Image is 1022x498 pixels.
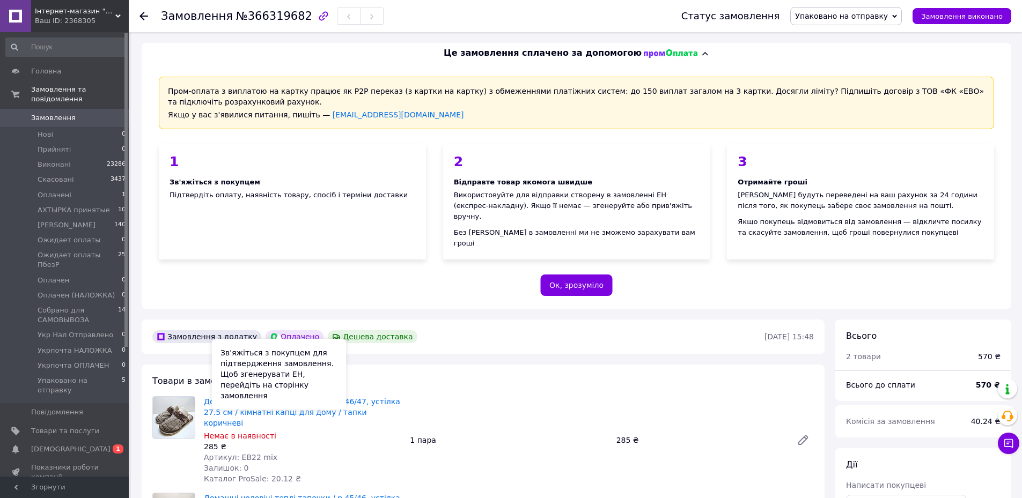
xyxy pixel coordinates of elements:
span: Це замовлення сплачено за допомогою [444,47,642,60]
span: Дії [846,459,857,470]
span: АХТЫРКА принятые [38,205,110,215]
span: Ожидает оплаты [38,235,101,245]
span: Товари та послуги [31,426,99,436]
span: Ожидает оплаты ПбезР [38,250,118,270]
span: 25 [118,250,126,270]
div: Підтвердіть оплату, наявність товару, спосіб і терміни доставки [159,144,426,259]
span: [PERSON_NAME] [38,220,95,230]
span: 0 [122,235,126,245]
button: Замовлення виконано [913,8,1011,24]
span: 3437 [111,175,126,184]
span: Всього до сплати [846,381,915,389]
div: Оплачено [266,330,323,343]
div: 2 [454,155,700,168]
span: Товари в замовленні (2) [152,376,261,386]
div: Замовлення з додатку [152,330,261,343]
span: 0 [122,276,126,285]
span: Упаковано на отправку [38,376,122,395]
span: Показники роботи компанії [31,463,99,482]
span: 0 [122,330,126,340]
span: Замовлення та повідомлення [31,85,129,104]
span: Оплачен [38,276,69,285]
span: 0 [122,361,126,370]
span: 140 [114,220,126,230]
div: [PERSON_NAME] будуть переведені на ваш рахунок за 24 години після того, як покупець забере своє з... [738,190,983,211]
img: Домашні чоловічі теплі тапочки / р.46/47, устілка 27.5 см / кімнатні капці для дому / тапки корич... [153,397,195,438]
div: Пром-оплата з виплатою на картку працює як P2P переказ (з картки на картку) з обмеженнями платіжн... [159,77,994,129]
div: Якщо покупець відмовиться від замовлення — відкличте посилку та скасуйте замовлення, щоб гроші по... [738,217,983,238]
a: Домашні чоловічі теплі тапочки / р.46/47, устілка 27.5 см / кімнатні капці для дому / тапки корич... [204,397,400,427]
span: Укр Нал Отправлено [38,330,113,340]
span: 14 [118,306,126,325]
span: Головна [31,66,61,76]
span: Каталог ProSale: 20.12 ₴ [204,474,301,483]
span: Відправте товар якомога швидше [454,178,592,186]
span: №366319682 [236,10,312,23]
div: 285 ₴ [204,441,401,452]
span: Скасовані [38,175,74,184]
span: 1 [113,444,123,454]
span: 2 товари [846,352,881,361]
span: Упаковано на отправку [795,12,888,20]
span: [DEMOGRAPHIC_DATA] [31,444,111,454]
span: 5 [122,376,126,395]
span: Укрпочта ОПЛАЧЕН [38,361,109,370]
div: Якщо у вас з'явилися питання, пишіть — [168,109,985,120]
span: 1 [122,190,126,200]
span: 0 [122,291,126,300]
button: Ок, зрозуміло [540,274,613,296]
span: Всього [846,331,877,341]
button: Чат з покупцем [998,433,1019,454]
div: 570 ₴ [978,351,1001,362]
span: Укрпочта НАЛОЖКА [38,346,112,355]
span: 0 [122,130,126,139]
span: Зв'яжіться з покупцем [170,178,260,186]
span: Повідомлення [31,407,83,417]
span: Немає в наявності [204,432,276,440]
span: Артикул: EB22 mix [204,453,277,462]
a: [EMAIL_ADDRESS][DOMAIN_NAME] [333,110,464,119]
span: Нові [38,130,53,139]
span: Оплачені [38,190,71,200]
span: Отримайте гроші [738,178,807,186]
input: Пошук [5,38,127,57]
span: Написати покупцеві [846,481,926,489]
span: 0 [122,145,126,154]
span: Комісія за замовлення [846,417,935,426]
span: Прийняті [38,145,71,154]
span: 0 [122,346,126,355]
div: Ваш ID: 2368305 [35,16,129,26]
span: Замовлення виконано [921,12,1003,20]
time: [DATE] 15:48 [764,332,814,341]
div: Повернутися назад [139,11,148,21]
a: Редагувати [792,429,814,451]
div: 285 ₴ [612,433,788,448]
div: 1 пара [406,433,612,448]
div: Статус замовлення [681,11,780,21]
span: Оплачен (НАЛОЖКА) [38,291,115,300]
div: Зв'яжіться з покупцем для підтвердження замовлення. Щоб згенерувати ЕН, перейдіть на сторінку зам... [212,339,346,410]
span: 40.24 ₴ [971,417,1001,426]
span: 10 [118,205,126,215]
span: Залишок: 0 [204,464,249,472]
div: Використовуйте для відправки створену в замовленні ЕН (експрес-накладну). Якщо її немає — згенеру... [454,190,700,222]
div: 3 [738,155,983,168]
span: Собрано для САМОВЫВОЗА [38,306,118,325]
div: Дешева доставка [328,330,417,343]
span: Виконані [38,160,71,169]
div: Без [PERSON_NAME] в замовленні ми не зможемо зарахувати вам гроші [454,227,700,249]
span: Замовлення [31,113,76,123]
span: 23286 [107,160,126,169]
span: Замовлення [161,10,233,23]
div: 1 [170,155,415,168]
span: Інтернет-магазин "МАЛЮКИ" malyshy.com.ua [35,6,115,16]
b: 570 ₴ [976,381,1001,389]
